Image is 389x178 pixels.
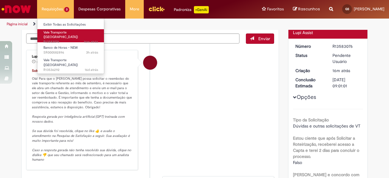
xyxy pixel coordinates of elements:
div: Lupi Assist [32,55,133,58]
dt: Número [291,43,328,49]
dt: Criação [291,68,328,74]
time: 30/09/2025 17:00:52 [332,68,350,73]
ul: Requisições [37,18,104,74]
em: Resposta gerada por inteligência artificial (GPT) treinada com nossos dados. Se sua dúvida foi re... [32,114,132,162]
b: Tipo da Solicitação [293,117,329,123]
a: Exibir Todas as Solicitações [37,21,104,28]
dt: Status [291,52,328,58]
a: Aberto R13536292 : Vale Transporte (VT) [37,57,104,70]
div: 30/09/2025 17:00:52 [332,68,361,74]
span: 3 [64,7,69,12]
span: 16m atrás [332,68,350,73]
span: Falso [293,160,302,165]
font: Solução proposta: [32,68,60,73]
dt: Conclusão Estimada [291,77,328,89]
a: Aberto R13583076 : Vale Transporte (VT) [37,29,104,42]
time: 15/09/2025 14:56:12 [85,68,98,72]
span: GS [345,7,349,11]
span: Vale Transporte ([GEOGRAPHIC_DATA]) [43,58,78,67]
span: [PERSON_NAME] [354,6,384,12]
div: Pendente Usuário [332,52,361,65]
span: 3h atrás [86,50,98,55]
span: R13536292 [43,68,98,72]
a: Rascunhos [293,6,320,12]
b: Estou ciente que após Solicitar a Roteirização, receberei acesso a Capta e terei 2 dias para conc... [293,135,359,159]
time: 30/09/2025 17:01:00 [36,60,48,64]
p: +GenAi [194,6,209,13]
p: Olá! Para que o [PERSON_NAME] possa solicitar o reembolso do vale transporte referente ao mês de ... [32,68,133,162]
span: Requisições [42,6,63,12]
span: Dúvidas e outras solicitações de VT [293,123,360,129]
span: Banco de Horas - NEW [43,45,78,50]
span: More [130,6,139,12]
div: Padroniza [174,6,209,13]
ul: Trilhas de página [5,19,255,30]
div: R13583076 [332,43,361,49]
span: R13583076 [43,40,98,44]
a: Aberto SR000582896 : Banco de Horas - NEW [37,44,104,56]
a: Página inicial [7,22,28,26]
div: Lupi Assist [293,30,363,36]
span: 16d atrás [85,68,98,72]
span: 16m atrás [36,60,48,64]
span: Vale Transporte ([GEOGRAPHIC_DATA]) [43,30,78,40]
button: Enviar [246,33,274,44]
span: Despesas Corporativas [78,6,121,12]
img: ServiceNow [1,3,32,15]
span: Favoritos [267,6,284,12]
div: [DATE] 09:01:01 [332,77,361,89]
span: 16m atrás [84,40,98,44]
span: Rascunhos [298,6,320,12]
span: SR000582896 [43,50,98,55]
div: Lupi Assist [143,56,157,70]
textarea: Digite sua mensagem aqui... [26,33,239,44]
span: Enviar [258,36,270,41]
img: click_logo_yellow_360x200.png [148,4,165,13]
